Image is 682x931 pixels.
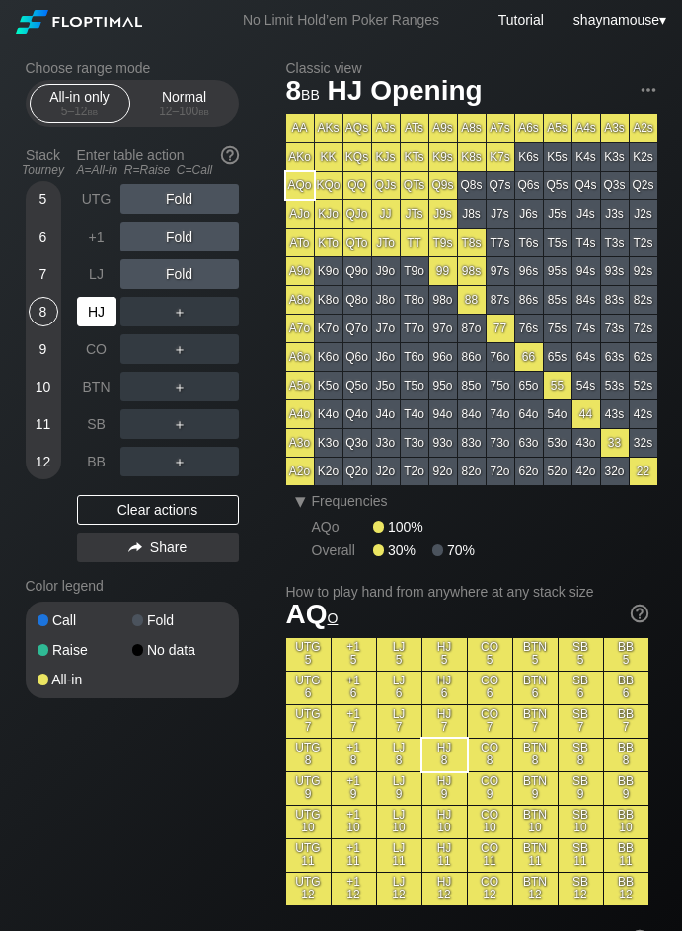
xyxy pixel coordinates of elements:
[343,257,371,285] div: Q9o
[29,259,58,289] div: 7
[630,458,657,485] div: 22
[286,257,314,285] div: A9o
[601,458,629,485] div: 32o
[515,229,543,256] div: T6s
[372,429,400,457] div: J3o
[312,519,373,535] div: AQo
[315,400,342,428] div: K4o
[288,489,314,513] div: ▾
[544,400,571,428] div: 54o
[458,172,486,199] div: Q8s
[77,372,116,401] div: BTN
[377,806,421,838] div: LJ 10
[515,172,543,199] div: Q6s
[513,672,558,704] div: BTN 6
[515,343,543,371] div: 66
[568,9,669,31] div: ▾
[513,806,558,838] div: BTN 10
[429,114,457,142] div: A9s
[422,772,467,805] div: HJ 9
[458,114,486,142] div: A8s
[513,839,558,872] div: BTN 11
[458,343,486,371] div: 86o
[77,533,239,562] div: Share
[429,143,457,171] div: K9s
[77,297,116,326] div: HJ
[487,458,514,485] div: 72o
[422,638,467,671] div: HJ 5
[343,429,371,457] div: Q3o
[604,772,648,805] div: BB 9
[572,372,600,399] div: 54s
[572,458,600,485] div: 42o
[487,200,514,228] div: J7s
[572,343,600,371] div: 64s
[630,372,657,399] div: 52s
[77,259,116,289] div: LJ
[401,229,428,256] div: TT
[432,542,475,558] div: 70%
[601,257,629,285] div: 93s
[458,400,486,428] div: 84o
[487,229,514,256] div: T7s
[572,400,600,428] div: 44
[286,114,314,142] div: AA
[372,315,400,342] div: J7o
[332,873,376,905] div: +1 12
[332,772,376,805] div: +1 9
[315,343,342,371] div: K6o
[77,409,116,439] div: SB
[29,334,58,364] div: 9
[343,172,371,199] div: QQ
[77,447,116,476] div: BB
[286,458,314,485] div: A2o
[315,372,342,399] div: K5o
[343,229,371,256] div: QTo
[286,172,314,199] div: AQo
[29,409,58,439] div: 11
[328,606,339,627] span: o
[515,372,543,399] div: 65o
[601,286,629,314] div: 83s
[429,229,457,256] div: T9s
[630,343,657,371] div: 62s
[498,12,544,28] a: Tutorial
[630,286,657,314] div: 82s
[283,76,323,108] span: 8
[401,286,428,314] div: T8o
[468,873,512,905] div: CO 12
[429,286,457,314] div: 98o
[343,315,371,342] div: Q7o
[630,429,657,457] div: 32s
[315,429,342,457] div: K3o
[422,873,467,905] div: HJ 12
[198,105,209,118] span: bb
[286,839,331,872] div: UTG 11
[88,105,99,118] span: bb
[372,400,400,428] div: J4o
[515,315,543,342] div: 76s
[559,772,603,805] div: SB 9
[286,638,331,671] div: UTG 5
[487,315,514,342] div: 77
[513,705,558,738] div: BTN 7
[401,429,428,457] div: T3o
[572,143,600,171] div: K4s
[401,143,428,171] div: KTs
[18,163,69,177] div: Tourney
[372,257,400,285] div: J9o
[544,372,571,399] div: 55
[601,372,629,399] div: 53s
[544,200,571,228] div: J5s
[315,229,342,256] div: KTo
[630,200,657,228] div: J2s
[29,372,58,401] div: 10
[422,705,467,738] div: HJ 7
[458,315,486,342] div: 87o
[513,772,558,805] div: BTN 9
[286,315,314,342] div: A7o
[429,172,457,199] div: Q9s
[401,315,428,342] div: T7o
[487,372,514,399] div: 75o
[630,257,657,285] div: 92s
